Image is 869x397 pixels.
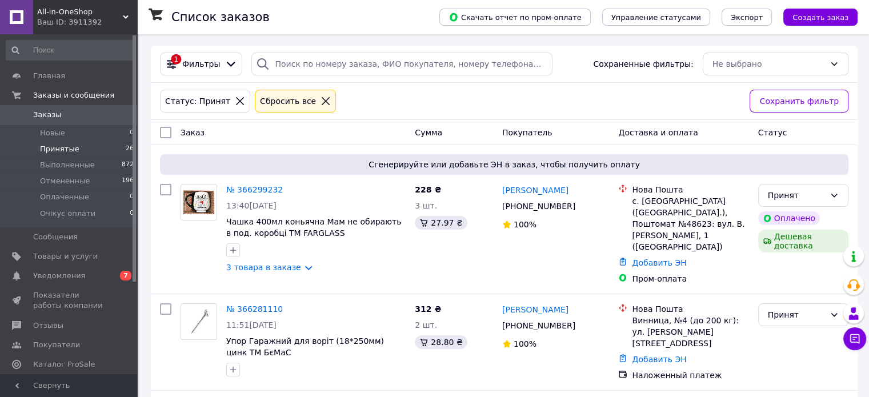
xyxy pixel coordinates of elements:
span: 7 [120,271,131,280]
div: [PHONE_NUMBER] [500,198,578,214]
span: 0 [130,128,134,138]
a: Фото товару [181,184,217,220]
button: Экспорт [722,9,772,26]
input: Поиск по номеру заказа, ФИО покупателя, номеру телефона, Email, номеру накладной [251,53,552,75]
span: 2 шт. [415,320,437,330]
div: Принят [768,189,825,202]
a: Упор Гаражний для воріт (18*250мм) цинк ТМ БєМаС [226,336,384,357]
button: Создать заказ [783,9,858,26]
a: № 366281110 [226,304,283,314]
span: 228 ₴ [415,185,441,194]
button: Чат с покупателем [843,327,866,350]
img: Фото товару [181,308,217,335]
span: Сообщения [33,232,78,242]
span: Сохранить фильтр [759,95,839,107]
div: Нова Пошта [632,303,748,315]
span: 13:40[DATE] [226,201,277,210]
span: Управление статусами [611,13,701,22]
span: 3 шт. [415,201,437,210]
div: Не выбрано [712,58,825,70]
div: Статус: Принят [163,95,233,107]
span: Сгенерируйте или добавьте ЭН в заказ, чтобы получить оплату [165,159,844,170]
img: Фото товару [181,189,217,216]
div: 28.80 ₴ [415,335,467,349]
a: 3 товара в заказе [226,263,301,272]
span: Оплаченные [40,192,89,202]
span: Принятые [40,144,79,154]
div: Наложенный платеж [632,370,748,381]
span: 312 ₴ [415,304,441,314]
h1: Список заказов [171,10,270,24]
span: 196 [122,176,134,186]
span: Отмененные [40,176,90,186]
div: Оплачено [758,211,820,225]
span: Скачать отчет по пром-оплате [448,12,582,22]
span: Покупатели [33,340,80,350]
span: 11:51[DATE] [226,320,277,330]
div: Ваш ID: 3911392 [37,17,137,27]
div: Сбросить все [258,95,318,107]
span: Главная [33,71,65,81]
span: All-in-OneShop [37,7,123,17]
span: Доставка и оплата [618,128,698,137]
div: Нова Пошта [632,184,748,195]
button: Скачать отчет по пром-оплате [439,9,591,26]
div: с. [GEOGRAPHIC_DATA] ([GEOGRAPHIC_DATA].), Поштомат №48623: вул. В. [PERSON_NAME], 1 ([GEOGRAPHIC... [632,195,748,252]
span: Фильтры [182,58,220,70]
span: Сумма [415,128,442,137]
span: Заказы и сообщения [33,90,114,101]
a: Фото товару [181,303,217,340]
div: [PHONE_NUMBER] [500,318,578,334]
a: № 366299232 [226,185,283,194]
a: Добавить ЭН [632,258,686,267]
div: Пром-оплата [632,273,748,284]
div: Дешевая доставка [758,230,848,252]
span: 0 [130,192,134,202]
span: Экспорт [731,13,763,22]
button: Сохранить фильтр [750,90,848,113]
span: 100% [514,220,536,229]
span: Выполненные [40,160,95,170]
a: Чашка 400мл коньячна Мам не обирають в под. коробці ТМ FARGLASS [226,217,401,238]
span: Уведомления [33,271,85,281]
span: Каталог ProSale [33,359,95,370]
button: Управление статусами [602,9,710,26]
span: 100% [514,339,536,348]
span: Покупатель [502,128,552,137]
span: Товары и услуги [33,251,98,262]
span: Отзывы [33,320,63,331]
div: 27.97 ₴ [415,216,467,230]
div: Принят [768,308,825,321]
div: Винница, №4 (до 200 кг): ул. [PERSON_NAME][STREET_ADDRESS] [632,315,748,349]
span: Очікує оплати [40,208,95,219]
span: Новые [40,128,65,138]
span: Статус [758,128,787,137]
span: Создать заказ [792,13,848,22]
a: Добавить ЭН [632,355,686,364]
a: Создать заказ [772,12,858,21]
span: Сохраненные фильтры: [593,58,693,70]
span: Заказы [33,110,61,120]
a: [PERSON_NAME] [502,304,568,315]
input: Поиск [6,40,135,61]
span: Заказ [181,128,205,137]
span: Показатели работы компании [33,290,106,311]
a: [PERSON_NAME] [502,185,568,196]
span: 0 [130,208,134,219]
span: 872 [122,160,134,170]
span: 26 [126,144,134,154]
